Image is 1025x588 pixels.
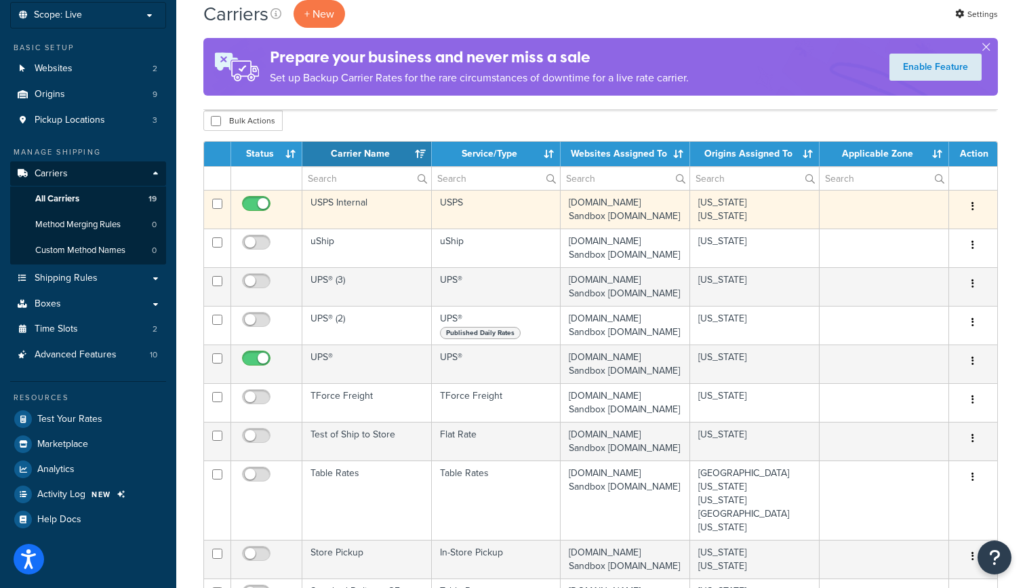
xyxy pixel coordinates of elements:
[10,266,166,291] a: Shipping Rules
[432,229,561,267] td: uShip
[561,306,690,345] td: [DOMAIN_NAME] Sandbox [DOMAIN_NAME]
[432,422,561,460] td: Flat Rate
[10,82,166,107] li: Origins
[10,82,166,107] a: Origins 9
[690,190,820,229] td: [US_STATE] [US_STATE]
[432,540,561,579] td: In-Store Pickup
[92,489,111,500] span: NEW
[10,342,166,368] li: Advanced Features
[10,432,166,456] a: Marketplace
[978,541,1011,574] button: Open Resource Center
[37,464,75,475] span: Analytics
[35,298,61,310] span: Boxes
[10,161,166,187] a: Carriers
[10,56,166,81] a: Websites 2
[820,167,948,190] input: Search
[270,46,689,68] h4: Prepare your business and never miss a sale
[10,42,166,54] div: Basic Setup
[35,273,98,284] span: Shipping Rules
[949,142,997,166] th: Action
[37,439,88,450] span: Marketplace
[690,540,820,579] td: [US_STATE] [US_STATE]
[432,383,561,422] td: TForce Freight
[302,267,432,306] td: UPS® (3)
[153,115,157,126] span: 3
[302,460,432,540] td: Table Rates
[35,63,73,75] span: Websites
[10,317,166,342] li: Time Slots
[690,267,820,306] td: [US_STATE]
[561,267,690,306] td: [DOMAIN_NAME] Sandbox [DOMAIN_NAME]
[432,306,561,345] td: UPS®
[302,229,432,267] td: uShip
[153,324,157,335] span: 2
[690,306,820,345] td: [US_STATE]
[35,349,117,361] span: Advanced Features
[35,115,105,126] span: Pickup Locations
[690,383,820,422] td: [US_STATE]
[561,167,689,190] input: Search
[889,54,982,81] a: Enable Feature
[150,349,157,361] span: 10
[152,219,157,231] span: 0
[561,142,690,166] th: Websites Assigned To: activate to sort column ascending
[10,482,166,507] a: Activity Log NEW
[561,190,690,229] td: [DOMAIN_NAME] Sandbox [DOMAIN_NAME]
[10,187,166,212] li: All Carriers
[561,345,690,383] td: [DOMAIN_NAME] Sandbox [DOMAIN_NAME]
[10,108,166,133] a: Pickup Locations 3
[432,142,561,166] th: Service/Type: activate to sort column ascending
[561,383,690,422] td: [DOMAIN_NAME] Sandbox [DOMAIN_NAME]
[10,317,166,342] a: Time Slots 2
[35,324,78,335] span: Time Slots
[955,5,998,24] a: Settings
[34,9,82,21] span: Scope: Live
[35,219,121,231] span: Method Merging Rules
[10,238,166,263] a: Custom Method Names 0
[270,68,689,87] p: Set up Backup Carrier Rates for the rare circumstances of downtime for a live rate carrier.
[203,1,268,27] h1: Carriers
[432,190,561,229] td: USPS
[432,460,561,540] td: Table Rates
[10,187,166,212] a: All Carriers 19
[820,142,949,166] th: Applicable Zone: activate to sort column ascending
[561,460,690,540] td: [DOMAIN_NAME] Sandbox [DOMAIN_NAME]
[10,342,166,368] a: Advanced Features 10
[10,212,166,237] a: Method Merging Rules 0
[152,245,157,256] span: 0
[153,63,157,75] span: 2
[10,482,166,507] li: Activity Log
[561,229,690,267] td: [DOMAIN_NAME] Sandbox [DOMAIN_NAME]
[10,146,166,158] div: Manage Shipping
[10,407,166,431] a: Test Your Rates
[35,89,65,100] span: Origins
[10,238,166,263] li: Custom Method Names
[10,292,166,317] a: Boxes
[37,414,102,425] span: Test Your Rates
[302,306,432,345] td: UPS® (2)
[690,345,820,383] td: [US_STATE]
[35,168,68,180] span: Carriers
[37,489,85,501] span: Activity Log
[35,245,125,256] span: Custom Method Names
[302,142,432,166] th: Carrier Name: activate to sort column ascending
[690,460,820,540] td: [GEOGRAPHIC_DATA] [US_STATE] [US_STATE] [GEOGRAPHIC_DATA] [US_STATE]
[10,507,166,532] a: Help Docs
[432,345,561,383] td: UPS®
[10,161,166,264] li: Carriers
[10,212,166,237] li: Method Merging Rules
[302,167,431,190] input: Search
[37,514,81,526] span: Help Docs
[10,457,166,482] a: Analytics
[690,229,820,267] td: [US_STATE]
[10,392,166,404] div: Resources
[561,540,690,579] td: [DOMAIN_NAME] Sandbox [DOMAIN_NAME]
[302,383,432,422] td: TForce Freight
[35,193,79,205] span: All Carriers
